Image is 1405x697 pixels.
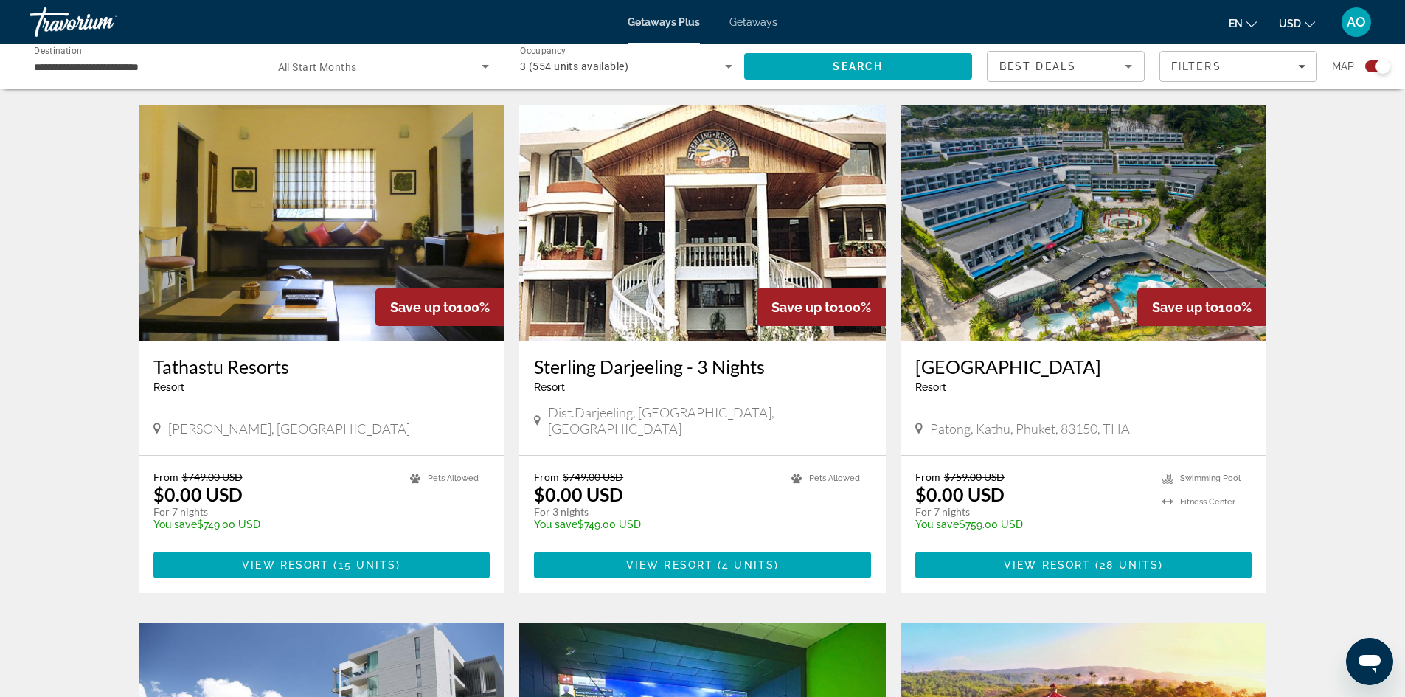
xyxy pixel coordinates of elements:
[915,519,959,530] span: You save
[915,471,940,483] span: From
[915,381,946,393] span: Resort
[1337,7,1375,38] button: User Menu
[534,471,559,483] span: From
[548,404,871,437] span: Dist.Darjeeling, [GEOGRAPHIC_DATA], [GEOGRAPHIC_DATA]
[1152,299,1218,315] span: Save up to
[520,46,566,56] span: Occupancy
[628,16,700,28] a: Getaways Plus
[1229,13,1257,34] button: Change language
[534,483,623,505] p: $0.00 USD
[1137,288,1266,326] div: 100%
[34,58,246,76] input: Select destination
[153,505,396,519] p: For 7 nights
[339,559,397,571] span: 15 units
[1347,15,1366,30] span: AO
[1346,638,1393,685] iframe: Кнопка запуска окна обмена сообщениями
[930,420,1130,437] span: Patong, Kathu, Phuket, 83150, THA
[1229,18,1243,30] span: en
[534,381,565,393] span: Resort
[153,483,243,505] p: $0.00 USD
[329,559,400,571] span: ( )
[1004,559,1091,571] span: View Resort
[153,381,184,393] span: Resort
[1279,13,1315,34] button: Change currency
[833,60,883,72] span: Search
[153,471,178,483] span: From
[809,474,860,483] span: Pets Allowed
[375,288,504,326] div: 100%
[744,53,973,80] button: Search
[1159,51,1317,82] button: Filters
[915,483,1005,505] p: $0.00 USD
[1091,559,1163,571] span: ( )
[534,519,577,530] span: You save
[168,420,410,437] span: [PERSON_NAME], [GEOGRAPHIC_DATA]
[626,559,713,571] span: View Resort
[278,61,357,73] span: All Start Months
[713,559,779,571] span: ( )
[520,60,628,72] span: 3 (554 units available)
[242,559,329,571] span: View Resort
[1100,559,1159,571] span: 28 units
[534,356,871,378] a: Sterling Darjeeling - 3 Nights
[757,288,886,326] div: 100%
[153,519,396,530] p: $749.00 USD
[563,471,623,483] span: $749.00 USD
[722,559,774,571] span: 4 units
[1332,56,1354,77] span: Map
[30,3,177,41] a: Travorium
[729,16,777,28] a: Getaways
[1180,497,1235,507] span: Fitness Center
[519,105,886,341] img: Sterling Darjeeling - 3 Nights
[182,471,243,483] span: $749.00 USD
[34,45,82,55] span: Destination
[1171,60,1221,72] span: Filters
[153,356,490,378] a: Tathastu Resorts
[1279,18,1301,30] span: USD
[915,552,1252,578] button: View Resort(28 units)
[534,552,871,578] button: View Resort(4 units)
[534,519,777,530] p: $749.00 USD
[139,105,505,341] img: Tathastu Resorts
[428,474,479,483] span: Pets Allowed
[771,299,838,315] span: Save up to
[901,105,1267,341] img: Patong Bay Hill Resort
[944,471,1005,483] span: $759.00 USD
[1180,474,1241,483] span: Swimming Pool
[153,552,490,578] button: View Resort(15 units)
[999,58,1132,75] mat-select: Sort by
[999,60,1076,72] span: Best Deals
[153,519,197,530] span: You save
[390,299,457,315] span: Save up to
[915,356,1252,378] a: [GEOGRAPHIC_DATA]
[915,519,1148,530] p: $759.00 USD
[915,505,1148,519] p: For 7 nights
[534,505,777,519] p: For 3 nights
